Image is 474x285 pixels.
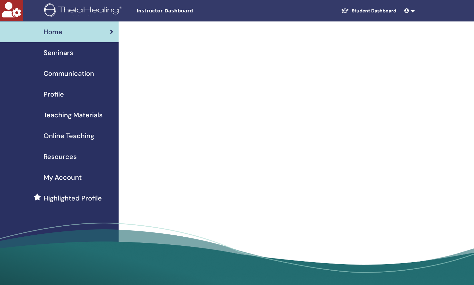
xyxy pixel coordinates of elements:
[44,131,94,141] span: Online Teaching
[44,3,124,18] img: logo.png
[341,8,349,13] img: graduation-cap-white.svg
[44,48,73,58] span: Seminars
[44,152,77,162] span: Resources
[336,5,402,17] a: Student Dashboard
[44,193,102,203] span: Highlighted Profile
[136,7,237,14] span: Instructor Dashboard
[44,172,82,182] span: My Account
[44,68,94,78] span: Communication
[44,110,103,120] span: Teaching Materials
[44,27,62,37] span: Home
[44,89,64,99] span: Profile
